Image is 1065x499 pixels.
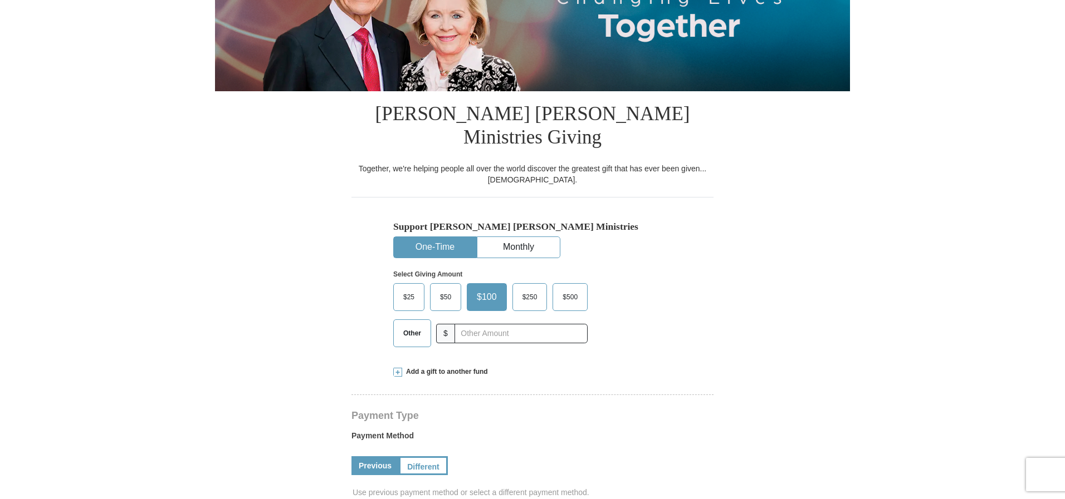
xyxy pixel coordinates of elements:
input: Other Amount [455,324,588,343]
span: $250 [517,289,543,305]
span: $50 [434,289,457,305]
span: $500 [557,289,583,305]
strong: Select Giving Amount [393,270,462,278]
div: Together, we're helping people all over the world discover the greatest gift that has ever been g... [351,163,714,185]
span: $ [436,324,455,343]
span: Add a gift to another fund [402,367,488,377]
span: $25 [398,289,420,305]
button: Monthly [477,237,560,258]
label: Payment Method [351,430,714,447]
span: Use previous payment method or select a different payment method. [353,487,715,498]
h5: Support [PERSON_NAME] [PERSON_NAME] Ministries [393,221,672,233]
a: Different [399,456,448,475]
span: $100 [471,289,502,305]
button: One-Time [394,237,476,258]
h1: [PERSON_NAME] [PERSON_NAME] Ministries Giving [351,91,714,163]
a: Previous [351,456,399,475]
h4: Payment Type [351,411,714,420]
span: Other [398,325,427,342]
